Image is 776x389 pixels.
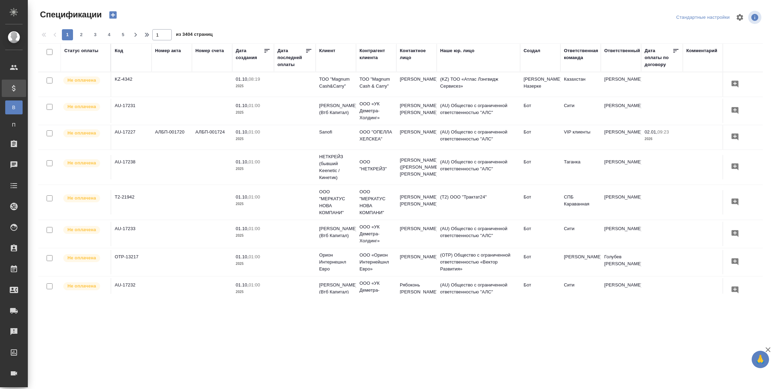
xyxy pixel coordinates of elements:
[236,194,249,200] p: 01.10,
[560,278,601,302] td: Сити
[396,222,437,246] td: [PERSON_NAME]
[111,72,152,97] td: KZ-4342
[192,125,232,149] td: АЛБП-001724
[560,72,601,97] td: Казахстан
[111,190,152,214] td: Т2-21942
[67,283,96,290] p: Не оплачена
[657,129,669,135] p: 09:23
[195,47,224,54] div: Номер счета
[9,104,19,111] span: В
[560,222,601,246] td: Сити
[601,155,641,179] td: [PERSON_NAME]
[437,222,520,246] td: (AU) Общество с ограниченной ответственностью "АЛС"
[359,280,393,301] p: ООО «УК Деметра-Холдинг»
[748,11,763,24] span: Посмотреть информацию
[236,129,249,135] p: 01.10,
[115,47,123,54] div: Код
[105,9,121,21] button: Создать
[249,103,260,108] p: 01:00
[674,12,731,23] div: split button
[236,201,270,208] p: 2025
[686,47,717,54] div: Комментарий
[64,47,98,54] div: Статус оплаты
[319,76,353,90] p: ТОО "Magnum Cash&Carry"
[236,232,270,239] p: 2025
[249,226,260,231] p: 01:00
[520,190,560,214] td: Бот
[752,351,769,368] button: 🙏
[560,250,601,274] td: [PERSON_NAME]
[645,136,679,143] p: 2026
[90,31,101,38] span: 3
[236,254,249,259] p: 01.10,
[111,278,152,302] td: AU-17232
[67,77,96,84] p: Не оплачена
[437,278,520,302] td: (AU) Общество с ограниченной ответственностью "АЛС"
[396,99,437,123] td: [PERSON_NAME] [PERSON_NAME]
[359,47,393,61] div: Контрагент клиента
[249,254,260,259] p: 01:00
[359,129,393,143] p: ООО "ОПЕЛЛА ХЕЛСКЕА"
[359,76,393,90] p: ТОО "Magnum Cash & Carry"
[604,47,640,54] div: Ответственный
[236,109,270,116] p: 2025
[645,47,672,68] div: Дата оплаты по договору
[440,47,475,54] div: Наше юр. лицо
[319,188,353,216] p: ООО "МЕРКАТУС НОВА КОМПАНИ"
[437,72,520,97] td: (KZ) ТОО «Атлас Лэнгвидж Сервисез»
[524,47,540,54] div: Создал
[319,153,353,181] p: НЕТКРЕЙЗ (бывший Keenetic / Кинетик)
[396,72,437,97] td: [PERSON_NAME]
[564,47,598,61] div: Ответственная команда
[400,47,433,61] div: Контактное лицо
[396,250,437,274] td: [PERSON_NAME]
[249,129,260,135] p: 01:00
[5,118,23,132] a: П
[520,250,560,274] td: Бот
[236,136,270,143] p: 2025
[560,155,601,179] td: Таганка
[5,100,23,114] a: В
[236,260,270,267] p: 2025
[236,76,249,82] p: 01.10,
[437,99,520,123] td: (AU) Общество с ограниченной ответственностью "АЛС"
[67,130,96,137] p: Не оплачена
[359,188,393,216] p: ООО "МЕРКАТУС НОВА КОМПАНИ"
[601,222,641,246] td: [PERSON_NAME]
[754,352,766,367] span: 🙏
[520,72,560,97] td: [PERSON_NAME] Назерке
[645,129,657,135] p: 02.01,
[601,250,641,274] td: Голубев [PERSON_NAME]
[236,159,249,164] p: 01.10,
[437,190,520,214] td: (Т2) ООО "Трактат24"
[152,125,192,149] td: АЛБП-001720
[249,76,260,82] p: 08:19
[277,47,305,68] div: Дата последней оплаты
[67,226,96,233] p: Не оплачена
[601,99,641,123] td: [PERSON_NAME]
[236,226,249,231] p: 01.10,
[560,125,601,149] td: VIP клиенты
[731,9,748,26] span: Настроить таблицу
[67,254,96,261] p: Не оплачена
[560,190,601,214] td: СПБ Караванная
[396,190,437,214] td: [PERSON_NAME] [PERSON_NAME]
[111,155,152,179] td: AU-17238
[319,282,353,295] p: [PERSON_NAME] (Втб Капитал)
[319,252,353,273] p: Орион Интернешнл Евро
[560,99,601,123] td: Сити
[249,282,260,287] p: 01:00
[520,278,560,302] td: Бот
[319,47,335,54] div: Клиент
[236,103,249,108] p: 01.10,
[359,252,393,273] p: ООО «Орион Интернейшнл Евро»
[111,125,152,149] td: AU-17227
[396,153,437,181] td: [PERSON_NAME] ([PERSON_NAME]) [PERSON_NAME]
[520,125,560,149] td: Бот
[396,278,437,302] td: Рябоконь [PERSON_NAME]
[236,289,270,295] p: 2025
[118,29,129,40] button: 5
[67,103,96,110] p: Не оплачена
[76,29,87,40] button: 2
[76,31,87,38] span: 2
